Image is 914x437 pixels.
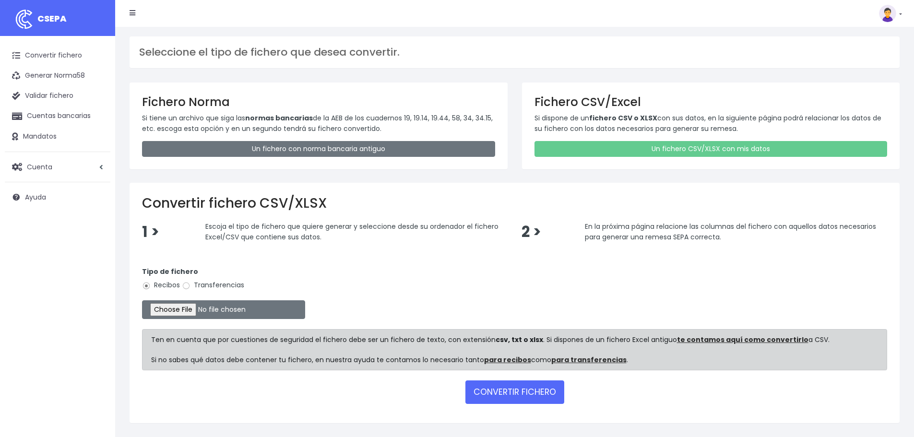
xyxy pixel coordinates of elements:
strong: Tipo de fichero [142,267,198,276]
h3: Fichero Norma [142,95,495,109]
span: En la próxima página relacione las columnas del fichero con aquellos datos necesarios para genera... [585,222,876,242]
a: Un fichero CSV/XLSX con mis datos [534,141,888,157]
label: Transferencias [182,280,244,290]
a: para recibos [484,355,531,365]
button: CONVERTIR FICHERO [465,380,564,403]
p: Si dispone de un con sus datos, en la siguiente página podrá relacionar los datos de su fichero c... [534,113,888,134]
span: 2 > [522,222,541,242]
h3: Fichero CSV/Excel [534,95,888,109]
a: para transferencias [551,355,627,365]
strong: normas bancarias [245,113,313,123]
a: Mandatos [5,127,110,147]
strong: csv, txt o xlsx [496,335,543,344]
strong: fichero CSV o XLSX [589,113,657,123]
a: Cuenta [5,157,110,177]
a: Cuentas bancarias [5,106,110,126]
p: Si tiene un archivo que siga las de la AEB de los cuadernos 19, 19.14, 19.44, 58, 34, 34.15, etc.... [142,113,495,134]
a: Validar fichero [5,86,110,106]
img: profile [879,5,896,22]
span: Ayuda [25,192,46,202]
h2: Convertir fichero CSV/XLSX [142,195,887,212]
a: Un fichero con norma bancaria antiguo [142,141,495,157]
div: Ten en cuenta que por cuestiones de seguridad el fichero debe ser un fichero de texto, con extens... [142,329,887,370]
a: Generar Norma58 [5,66,110,86]
span: Escoja el tipo de fichero que quiere generar y seleccione desde su ordenador el fichero Excel/CSV... [205,222,499,242]
label: Recibos [142,280,180,290]
span: CSEPA [37,12,67,24]
a: te contamos aquí como convertirlo [677,335,808,344]
h3: Seleccione el tipo de fichero que desea convertir. [139,46,890,59]
a: Ayuda [5,187,110,207]
img: logo [12,7,36,31]
a: Convertir fichero [5,46,110,66]
span: 1 > [142,222,159,242]
span: Cuenta [27,162,52,171]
